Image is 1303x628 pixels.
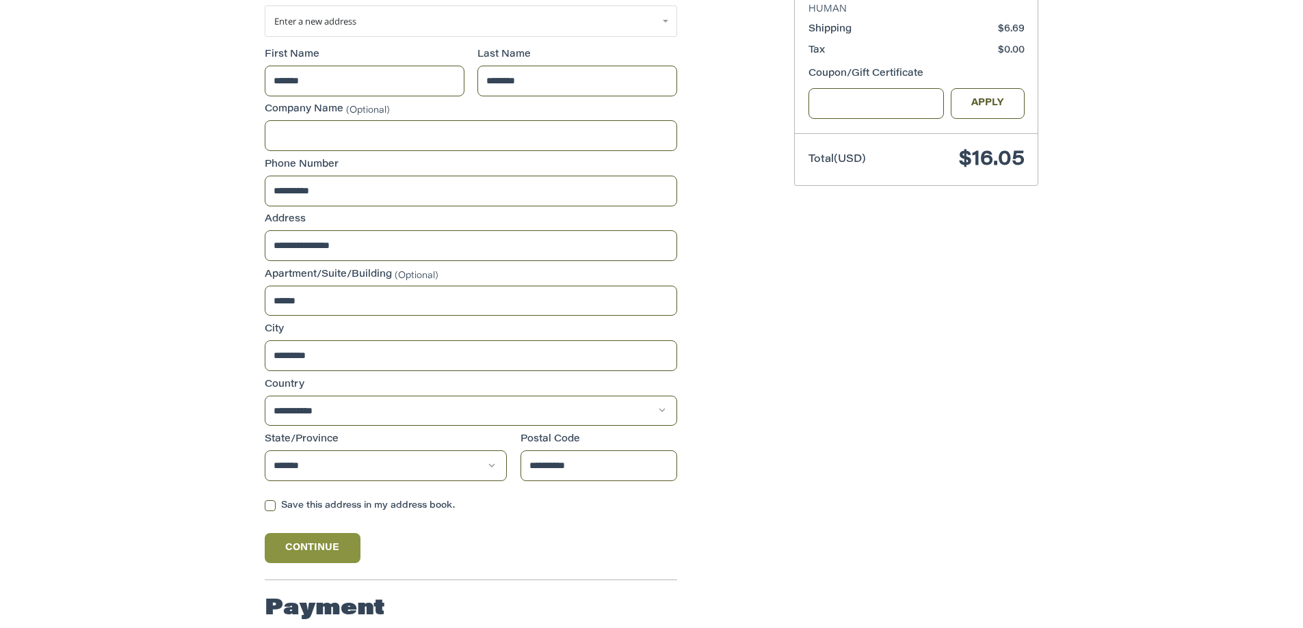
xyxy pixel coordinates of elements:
h2: Payment [265,595,385,623]
label: Save this address in my address book. [265,500,677,511]
label: Last Name [477,48,677,62]
label: Postal Code [521,433,678,447]
label: Phone Number [265,158,677,172]
span: Total (USD) [808,154,866,165]
small: (Optional) [395,271,438,279]
label: Country [265,378,677,392]
span: Enter a new address [274,15,356,27]
label: First Name [265,48,464,62]
span: Tax [808,46,825,55]
input: Gift Certificate or Coupon Code [808,88,945,119]
label: City [265,323,677,337]
label: Apartment/Suite/Building [265,268,677,282]
span: HUMAN [808,3,1025,16]
button: Continue [265,533,360,563]
label: State/Province [265,433,507,447]
a: Enter or select a different address [265,5,677,37]
button: Apply [951,88,1025,119]
label: Company Name [265,103,677,117]
span: $16.05 [959,150,1025,170]
span: $0.00 [998,46,1025,55]
span: Shipping [808,25,852,34]
span: $6.69 [998,25,1025,34]
small: (Optional) [346,106,390,115]
div: Coupon/Gift Certificate [808,67,1025,81]
label: Address [265,213,677,227]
